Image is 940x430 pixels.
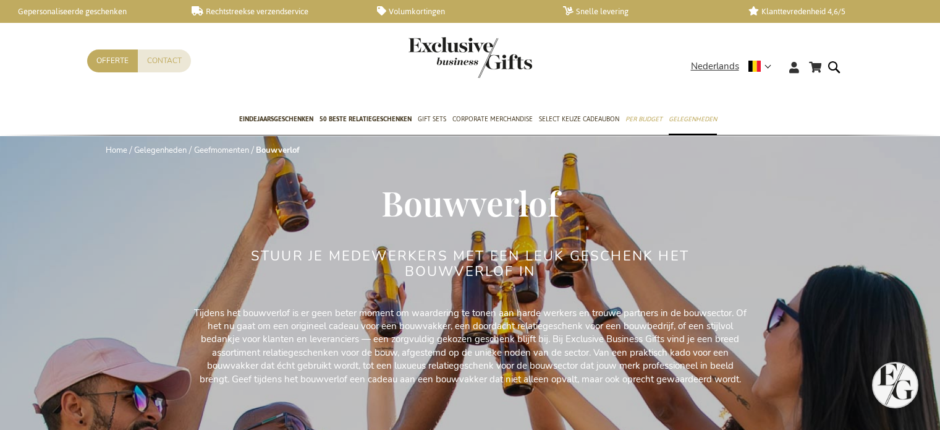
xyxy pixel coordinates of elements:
[194,145,249,156] a: Geefmomenten
[192,6,357,17] a: Rechtstreekse verzendservice
[106,145,127,156] a: Home
[6,6,172,17] a: Gepersonaliseerde geschenken
[192,307,748,387] p: Tijdens het bouwverlof is er geen beter moment om waardering te tonen aan harde werkers en trouwe...
[134,145,187,156] a: Gelegenheden
[418,113,446,126] span: Gift Sets
[539,113,619,126] span: Select Keuze Cadeaubon
[452,113,533,126] span: Corporate Merchandise
[256,145,300,156] strong: Bouwverlof
[381,179,559,225] span: Bouwverlof
[691,59,739,74] span: Nederlands
[377,6,543,17] a: Volumkortingen
[138,49,191,72] a: Contact
[239,113,313,126] span: Eindejaarsgeschenken
[669,113,717,126] span: Gelegenheden
[320,113,412,126] span: 50 beste relatiegeschenken
[87,49,138,72] a: Offerte
[691,59,779,74] div: Nederlands
[239,249,702,278] h2: Stuur je medewerkers met een leuk geschenk het bouwverlof in
[409,37,470,78] a: store logo
[409,37,532,78] img: Exclusive Business gifts logo
[563,6,729,17] a: Snelle levering
[625,113,663,126] span: Per Budget
[748,6,914,17] a: Klanttevredenheid 4,6/5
